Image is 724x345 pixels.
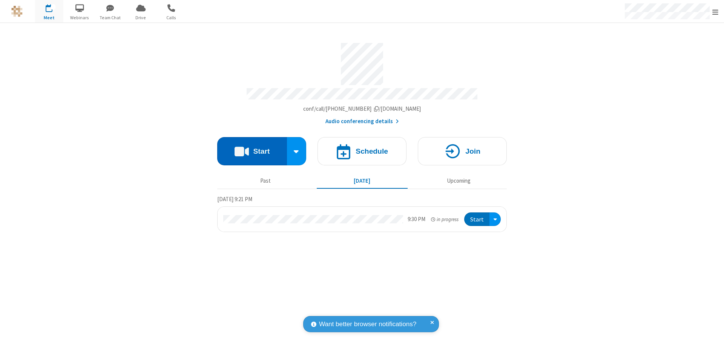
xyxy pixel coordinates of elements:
[11,6,23,17] img: QA Selenium DO NOT DELETE OR CHANGE
[325,117,399,126] button: Audio conferencing details
[303,105,421,113] button: Copy my meeting room linkCopy my meeting room link
[431,216,459,223] em: in progress
[217,195,252,203] span: [DATE] 9:21 PM
[217,37,507,126] section: Account details
[217,195,507,232] section: Today's Meetings
[356,148,388,155] h4: Schedule
[317,174,408,188] button: [DATE]
[157,14,186,21] span: Calls
[319,319,416,329] span: Want better browser notifications?
[66,14,94,21] span: Webinars
[51,4,56,10] div: 1
[303,105,421,112] span: Copy my meeting room link
[418,137,507,165] button: Join
[96,14,124,21] span: Team Chat
[464,212,489,226] button: Start
[318,137,406,165] button: Schedule
[287,137,307,165] div: Start conference options
[127,14,155,21] span: Drive
[253,148,270,155] h4: Start
[35,14,63,21] span: Meet
[408,215,425,224] div: 9:30 PM
[465,148,480,155] h4: Join
[217,137,287,165] button: Start
[413,174,504,188] button: Upcoming
[489,212,501,226] div: Open menu
[220,174,311,188] button: Past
